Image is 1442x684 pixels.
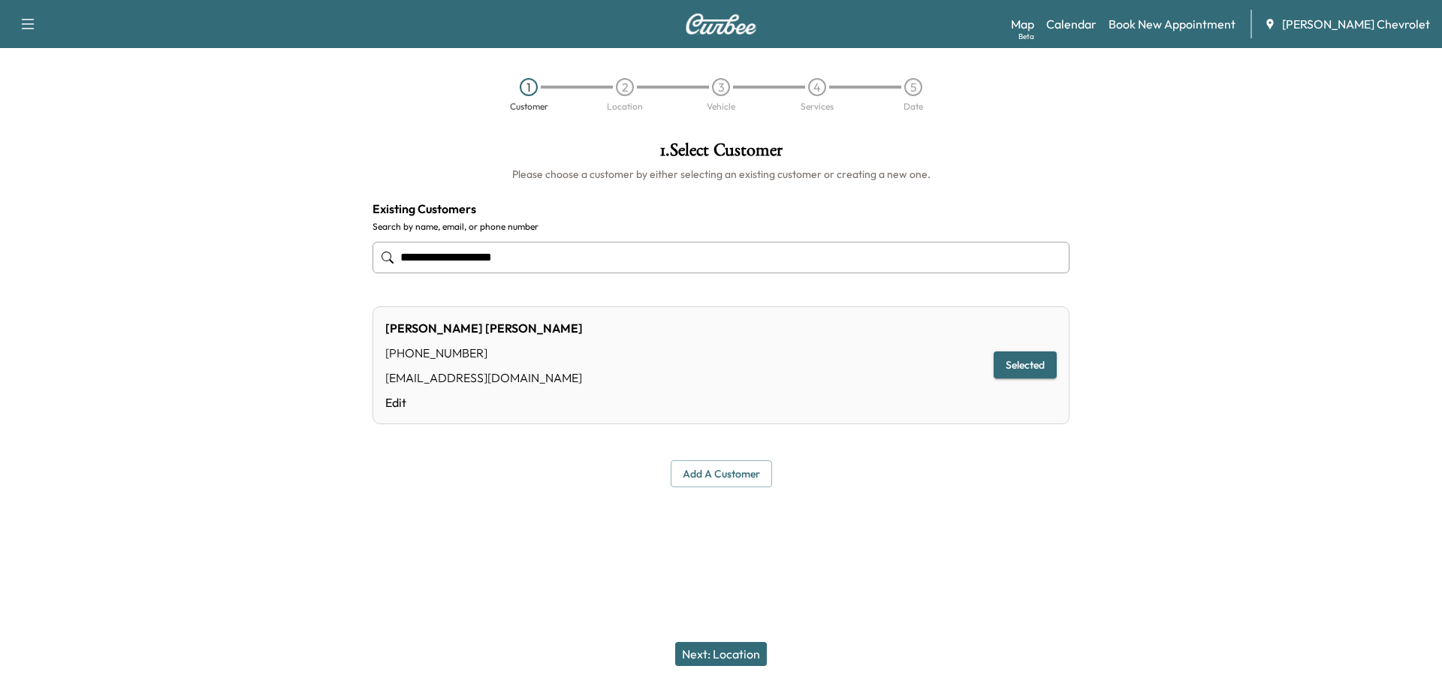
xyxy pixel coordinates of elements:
a: Edit [385,393,583,411]
h4: Existing Customers [373,200,1069,218]
div: Vehicle [707,102,735,111]
button: Selected [994,351,1057,379]
button: Next: Location [675,642,767,666]
div: [PERSON_NAME] [PERSON_NAME] [385,319,583,337]
h1: 1 . Select Customer [373,141,1069,167]
a: Calendar [1046,15,1097,33]
label: Search by name, email, or phone number [373,221,1069,233]
div: 3 [712,78,730,96]
h6: Please choose a customer by either selecting an existing customer or creating a new one. [373,167,1069,182]
div: [EMAIL_ADDRESS][DOMAIN_NAME] [385,369,583,387]
div: Services [801,102,834,111]
button: Add a customer [671,460,772,488]
div: 4 [808,78,826,96]
div: 5 [904,78,922,96]
div: Location [607,102,643,111]
span: [PERSON_NAME] Chevrolet [1282,15,1430,33]
div: 1 [520,78,538,96]
div: Date [904,102,923,111]
div: 2 [616,78,634,96]
div: [PHONE_NUMBER] [385,344,583,362]
div: Beta [1018,31,1034,42]
img: Curbee Logo [685,14,757,35]
a: Book New Appointment [1109,15,1235,33]
a: MapBeta [1011,15,1034,33]
div: Customer [510,102,548,111]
